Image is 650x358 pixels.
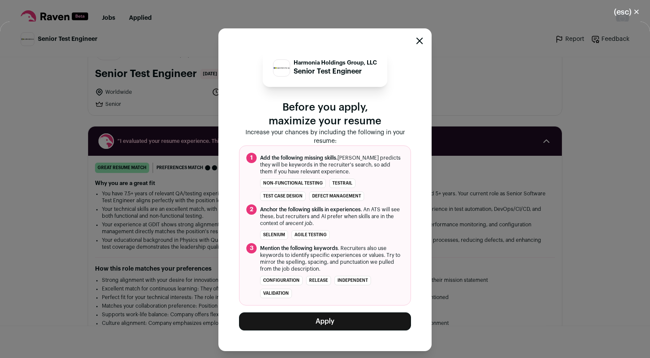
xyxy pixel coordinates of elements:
[239,101,411,128] p: Before you apply, maximize your resume
[309,191,364,201] li: defect management
[329,179,356,188] li: TestRail
[260,191,306,201] li: test case design
[260,154,404,175] span: [PERSON_NAME] predicts they will be keywords in the recruiter's search, so add them if you have r...
[239,312,411,330] button: Apply
[260,155,337,160] span: Add the following missing skills.
[260,207,361,212] span: Anchor the following skills in experiences
[260,179,326,188] li: non-functional testing
[246,204,257,215] span: 2
[306,276,331,285] li: release
[246,153,257,163] span: 1
[416,37,423,44] button: Close modal
[288,221,314,226] i: recent job.
[260,230,288,240] li: Selenium
[294,66,377,77] p: Senior Test Engineer
[260,276,303,285] li: configuration
[334,276,371,285] li: independent
[291,230,330,240] li: Agile testing
[604,3,650,22] button: Close modal
[260,245,404,272] span: . Recruiters also use keywords to identify specific experiences or values. Try to mirror the spel...
[294,59,377,66] p: Harmonia Holdings Group, LLC
[260,289,292,298] li: validation
[273,67,290,69] img: 574e9bd0fe256269bc723d689419edb129ac7248a25c1670b7a0cc1f109f3b9f.png
[239,128,411,145] p: Increase your chances by including the following in your resume:
[260,206,404,227] span: . An ATS will see these, but recruiters and AI prefer when skills are in the context of a
[246,243,257,253] span: 3
[260,246,338,251] span: Mention the following keywords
